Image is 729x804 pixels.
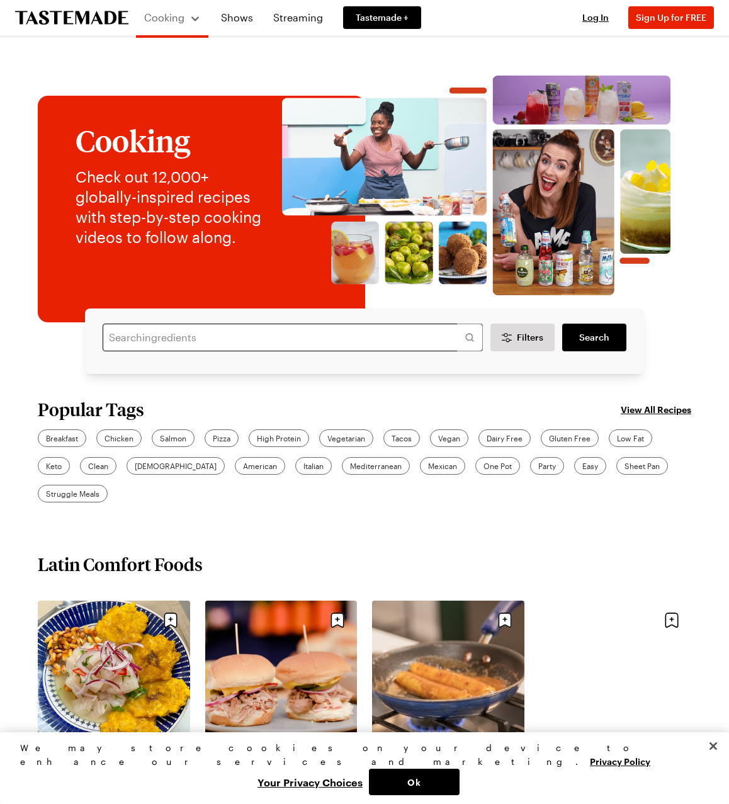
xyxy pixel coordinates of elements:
span: Filters [517,331,543,344]
div: Privacy [20,741,698,795]
span: Cooking [144,11,184,23]
span: Vegan [438,433,460,444]
button: Close [699,732,727,760]
button: Log In [570,11,621,24]
span: Party [538,460,556,472]
button: Cooking [144,5,201,30]
button: Ok [369,769,460,795]
span: Clean [88,460,108,472]
a: American [235,457,285,475]
span: Easy [582,460,598,472]
a: Vegetarian [319,429,373,447]
span: Dairy Free [487,433,523,444]
a: Chicken [96,429,142,447]
span: Italian [303,460,324,472]
span: Search [579,331,609,344]
a: One Pot [475,457,520,475]
a: filters [562,324,626,351]
span: Salmon [160,433,186,444]
button: Save recipe [493,608,517,632]
span: Keto [46,460,62,472]
span: One Pot [483,460,512,472]
span: Pizza [213,433,230,444]
a: Tastemade + [343,6,421,29]
span: Vegetarian [327,433,365,444]
span: American [243,460,277,472]
span: [DEMOGRAPHIC_DATA] [135,460,217,472]
a: View All Recipes [621,402,691,416]
button: Save recipe [660,608,684,632]
p: Check out 12,000+ globally-inspired recipes with step-by-step cooking videos to follow along. [76,167,261,247]
span: Low Fat [617,433,644,444]
span: Log In [582,12,609,23]
span: Tastemade + [356,11,409,24]
a: More information about your privacy, opens in a new tab [590,755,650,767]
div: We may store cookies on your device to enhance our services and marketing. [20,741,698,769]
a: Mediterranean [342,457,410,475]
img: Explore recipes [274,76,679,296]
span: Breakfast [46,433,78,444]
button: Sign Up for FREE [628,6,714,29]
span: Mexican [428,460,457,472]
a: Sheet Pan [616,457,668,475]
span: Tacos [392,433,412,444]
a: Struggle Meals [38,485,108,502]
a: Keto [38,457,70,475]
span: Chicken [105,433,133,444]
span: Sign Up for FREE [636,12,706,23]
a: Italian [295,457,332,475]
a: Mexican [420,457,465,475]
button: Your Privacy Choices [251,769,369,795]
a: Vegan [430,429,468,447]
a: Pizza [205,429,239,447]
span: High Protein [257,433,301,444]
a: High Protein [249,429,309,447]
a: Low Fat [609,429,652,447]
a: Clean [80,457,116,475]
button: Save recipe [159,608,183,632]
a: Easy [574,457,606,475]
button: Desktop filters [490,324,555,351]
a: Salmon [152,429,195,447]
h2: Latin Comfort Foods [38,553,203,575]
button: Save recipe [325,608,349,632]
a: Gluten Free [541,429,599,447]
h1: Cooking [76,124,261,157]
span: Mediterranean [350,460,402,472]
a: Breakfast [38,429,86,447]
span: Gluten Free [549,433,591,444]
span: Sheet Pan [624,460,660,472]
a: Tacos [383,429,420,447]
a: To Tastemade Home Page [15,11,128,25]
a: Dairy Free [478,429,531,447]
h2: Popular Tags [38,399,144,419]
a: Party [530,457,564,475]
a: [DEMOGRAPHIC_DATA] [127,457,225,475]
span: Struggle Meals [46,488,99,499]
